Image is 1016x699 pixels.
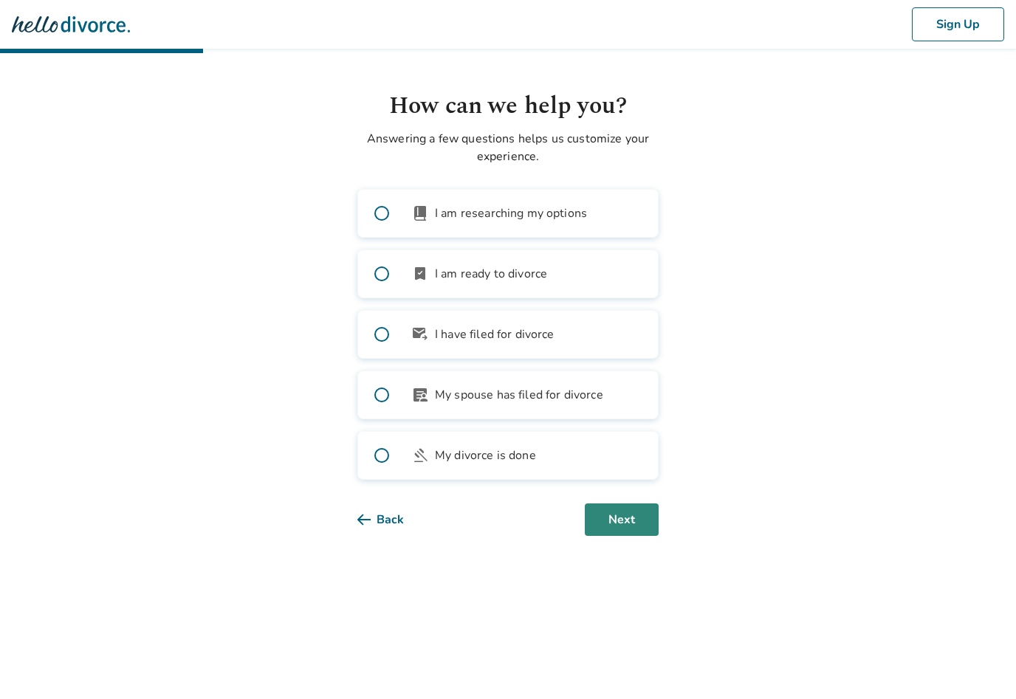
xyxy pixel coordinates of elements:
[435,447,536,464] span: My divorce is done
[435,265,547,283] span: I am ready to divorce
[585,503,659,536] button: Next
[435,386,603,404] span: My spouse has filed for divorce
[411,326,429,343] span: outgoing_mail
[411,386,429,404] span: article_person
[12,10,130,39] img: Hello Divorce Logo
[411,447,429,464] span: gavel
[357,130,659,165] p: Answering a few questions helps us customize your experience.
[912,7,1004,41] button: Sign Up
[411,204,429,222] span: book_2
[435,204,587,222] span: I am researching my options
[942,628,1016,699] iframe: Chat Widget
[357,89,659,124] h1: How can we help you?
[435,326,555,343] span: I have filed for divorce
[411,265,429,283] span: bookmark_check
[357,503,428,536] button: Back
